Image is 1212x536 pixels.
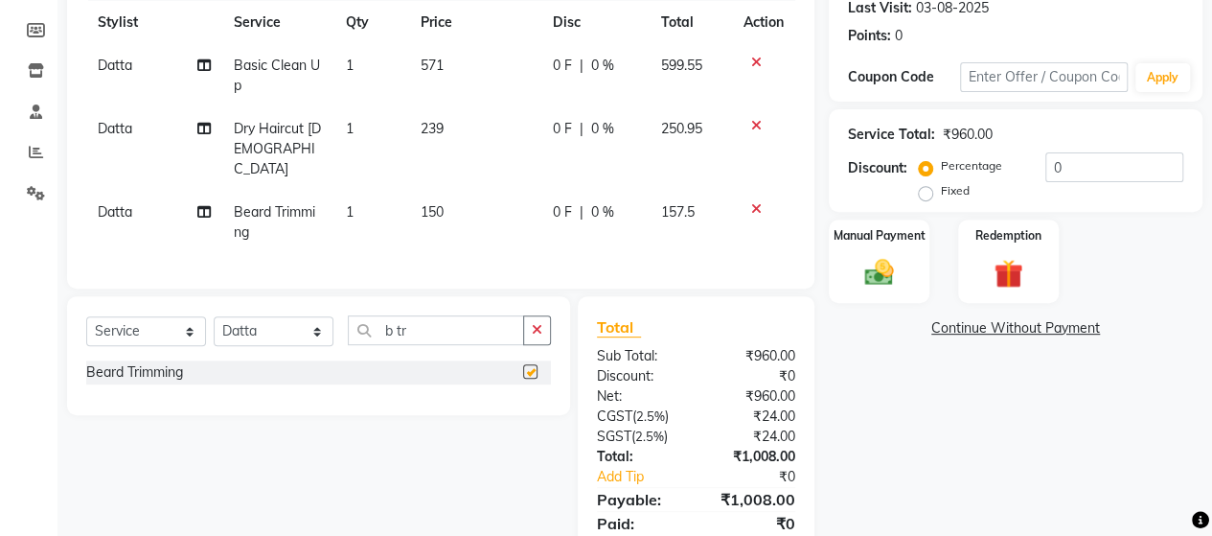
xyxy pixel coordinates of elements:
span: SGST [597,428,631,445]
div: ( ) [583,407,697,427]
span: Beard Trimming [234,203,315,241]
th: Action [732,1,795,44]
img: _cash.svg [856,256,903,290]
span: Basic Clean Up [234,57,320,94]
label: Redemption [975,227,1041,245]
a: Continue Without Payment [833,318,1199,338]
div: ( ) [583,427,697,447]
input: Search or Scan [348,315,524,345]
div: Net: [583,386,697,407]
div: ₹0 [696,366,810,386]
span: | [580,202,583,222]
label: Fixed [941,182,970,199]
div: Sub Total: [583,346,697,366]
th: Qty [334,1,409,44]
th: Stylist [86,1,222,44]
span: 1 [346,120,354,137]
button: Apply [1135,63,1190,92]
th: Total [650,1,732,44]
span: Dry Haircut [DEMOGRAPHIC_DATA] [234,120,321,177]
div: Payable: [583,488,697,511]
label: Percentage [941,157,1002,175]
span: 0 % [591,56,614,76]
th: Price [409,1,541,44]
div: Points: [848,26,891,46]
div: Beard Trimming [86,362,183,383]
span: | [580,119,583,139]
span: 1 [346,203,354,221]
div: Paid: [583,512,697,535]
div: Coupon Code [848,67,960,87]
span: 0 F [553,119,572,139]
span: Total [597,317,641,338]
span: Datta [98,57,132,74]
span: 2.5% [636,408,665,424]
div: ₹1,008.00 [696,488,810,511]
span: Datta [98,203,132,221]
span: 2.5% [635,429,664,444]
div: ₹24.00 [696,427,810,447]
div: ₹1,008.00 [696,447,810,467]
div: ₹960.00 [943,125,993,145]
span: 1 [346,57,354,74]
div: Discount: [583,366,697,386]
span: 157.5 [661,203,695,221]
div: Total: [583,447,697,467]
a: Add Tip [583,467,715,487]
div: ₹960.00 [696,346,810,366]
div: ₹960.00 [696,386,810,407]
div: ₹0 [715,467,810,487]
input: Enter Offer / Coupon Code [960,62,1128,92]
div: ₹0 [696,512,810,535]
span: 0 % [591,202,614,222]
div: 0 [895,26,903,46]
div: ₹24.00 [696,407,810,427]
span: 599.55 [661,57,702,74]
span: 0 F [553,202,572,222]
span: CGST [597,408,632,425]
span: 0 % [591,119,614,139]
div: Service Total: [848,125,935,145]
span: | [580,56,583,76]
span: 150 [421,203,444,221]
img: _gift.svg [985,256,1032,291]
th: Disc [541,1,650,44]
th: Service [222,1,334,44]
div: Discount: [848,158,907,178]
span: 250.95 [661,120,702,137]
label: Manual Payment [834,227,926,245]
span: Datta [98,120,132,137]
span: 0 F [553,56,572,76]
span: 571 [421,57,444,74]
span: 239 [421,120,444,137]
